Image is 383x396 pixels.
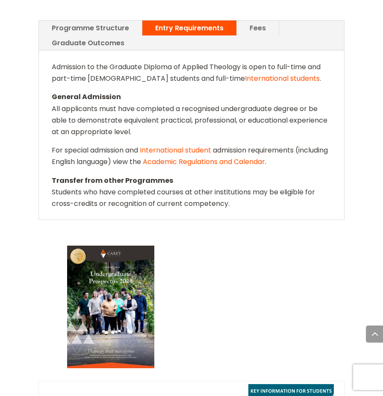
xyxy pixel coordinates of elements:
[52,62,321,83] span: Admission to the Graduate Diploma of Applied Theology is open to full-time and part-time [DEMOGRA...
[140,145,211,155] a: International student
[52,91,332,144] p: All applicants must have completed a recognised undergraduate degree or be able to demonstrate eq...
[320,73,321,83] span: .
[245,73,320,83] a: International students
[52,144,332,174] p: For special admission and admission requirements (including English language) view the .
[67,246,154,368] img: Undergraduate Prospectus Cover 2025
[52,92,121,102] strong: General Admission
[52,176,173,185] strong: Transfer from other Programmes
[142,21,236,35] a: Entry Requirements
[143,157,265,167] a: Academic Regulations and Calendar
[237,21,279,35] a: Fees
[39,35,137,50] a: Graduate Outcomes
[67,361,154,371] a: Undergraduate Prospectus Cover 2025
[39,21,142,35] a: Programme Structure
[52,187,315,208] span: Students who have completed courses at other institutions may be eligible for cross-credits or re...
